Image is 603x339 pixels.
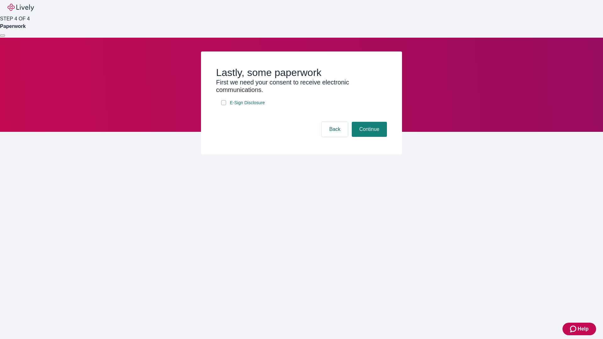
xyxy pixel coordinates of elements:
h3: First we need your consent to receive electronic communications. [216,78,387,94]
span: Help [578,325,589,333]
svg: Zendesk support icon [570,325,578,333]
button: Back [322,122,348,137]
img: Lively [8,4,34,11]
a: e-sign disclosure document [229,99,266,107]
span: E-Sign Disclosure [230,100,265,106]
button: Zendesk support iconHelp [562,323,596,335]
h2: Lastly, some paperwork [216,67,387,78]
button: Continue [352,122,387,137]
